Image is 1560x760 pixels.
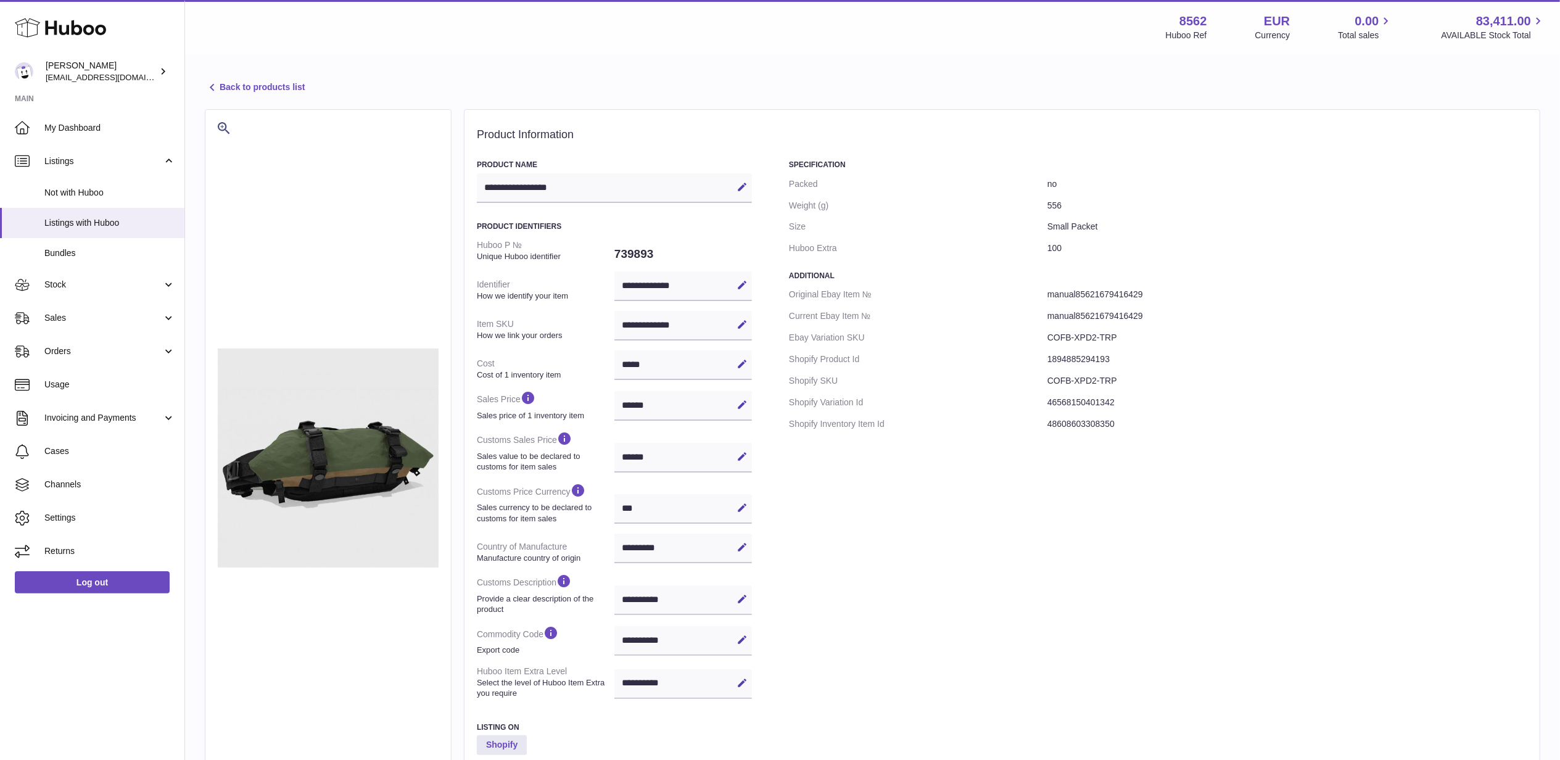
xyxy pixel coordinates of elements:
h3: Product Name [477,160,752,170]
dt: Shopify Variation Id [789,392,1047,413]
strong: Select the level of Huboo Item Extra you require [477,677,611,699]
div: [PERSON_NAME] [46,60,157,83]
dt: Cost [477,353,614,385]
dt: Item SKU [477,313,614,345]
dd: COFB-XPD2-TRP [1047,327,1527,349]
dt: Shopify SKU [789,370,1047,392]
span: Channels [44,479,175,490]
strong: Export code [477,645,611,656]
span: Cases [44,445,175,457]
h3: Additional [789,271,1527,281]
dd: manual85621679416429 [1047,305,1527,327]
dd: 1894885294193 [1047,349,1527,370]
a: 0.00 Total sales [1338,13,1393,41]
dt: Original Ebay Item № [789,284,1047,305]
span: Invoicing and Payments [44,412,162,424]
span: [EMAIL_ADDRESS][DOMAIN_NAME] [46,72,181,82]
dd: 48608603308350 [1047,413,1527,435]
dt: Ebay Variation SKU [789,327,1047,349]
span: Stock [44,279,162,291]
span: 83,411.00 [1476,13,1531,30]
strong: Cost of 1 inventory item [477,370,611,381]
h3: Specification [789,160,1527,170]
strong: How we link your orders [477,330,611,341]
a: Log out [15,571,170,593]
span: Bundles [44,247,175,259]
a: 83,411.00 AVAILABLE Stock Total [1441,13,1545,41]
strong: Manufacture country of origin [477,553,611,564]
dt: Huboo Extra [789,238,1047,259]
strong: Sales currency to be declared to customs for item sales [477,502,611,524]
dt: Huboo Item Extra Level [477,661,614,704]
dt: Country of Manufacture [477,536,614,568]
span: Listings with Huboo [44,217,175,229]
a: Back to products list [205,80,305,95]
dt: Identifier [477,274,614,306]
strong: Sales value to be declared to customs for item sales [477,451,611,473]
dt: Customs Sales Price [477,426,614,477]
dd: 100 [1047,238,1527,259]
h3: Product Identifiers [477,221,752,231]
dd: 46568150401342 [1047,392,1527,413]
h3: Listing On [477,722,752,732]
span: Not with Huboo [44,187,175,199]
strong: Shopify [477,735,527,755]
dt: Customs Price Currency [477,477,614,529]
dt: Huboo P № [477,234,614,266]
strong: Provide a clear description of the product [477,593,611,615]
dt: Weight (g) [789,195,1047,217]
span: Settings [44,512,175,524]
img: 85621689609871.png [218,349,439,568]
span: AVAILABLE Stock Total [1441,30,1545,41]
span: Returns [44,545,175,557]
strong: How we identify your item [477,291,611,302]
strong: 8562 [1179,13,1207,30]
dt: Commodity Code [477,620,614,661]
strong: EUR [1264,13,1290,30]
dd: 556 [1047,195,1527,217]
dt: Packed [789,173,1047,195]
div: Huboo Ref [1166,30,1207,41]
dd: no [1047,173,1527,195]
dt: Size [789,216,1047,238]
strong: Unique Huboo identifier [477,251,611,262]
dd: manual85621679416429 [1047,284,1527,305]
h2: Product Information [477,128,1527,142]
span: Usage [44,379,175,390]
dt: Customs Description [477,568,614,619]
dt: Sales Price [477,385,614,426]
span: Orders [44,345,162,357]
span: 0.00 [1355,13,1379,30]
dt: Current Ebay Item № [789,305,1047,327]
dd: 739893 [614,241,752,267]
span: My Dashboard [44,122,175,134]
span: Listings [44,155,162,167]
strong: Sales price of 1 inventory item [477,410,611,421]
img: internalAdmin-8562@internal.huboo.com [15,62,33,81]
span: Total sales [1338,30,1393,41]
div: Currency [1255,30,1290,41]
dd: COFB-XPD2-TRP [1047,370,1527,392]
span: Sales [44,312,162,324]
dd: Small Packet [1047,216,1527,238]
dt: Shopify Inventory Item Id [789,413,1047,435]
dt: Shopify Product Id [789,349,1047,370]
